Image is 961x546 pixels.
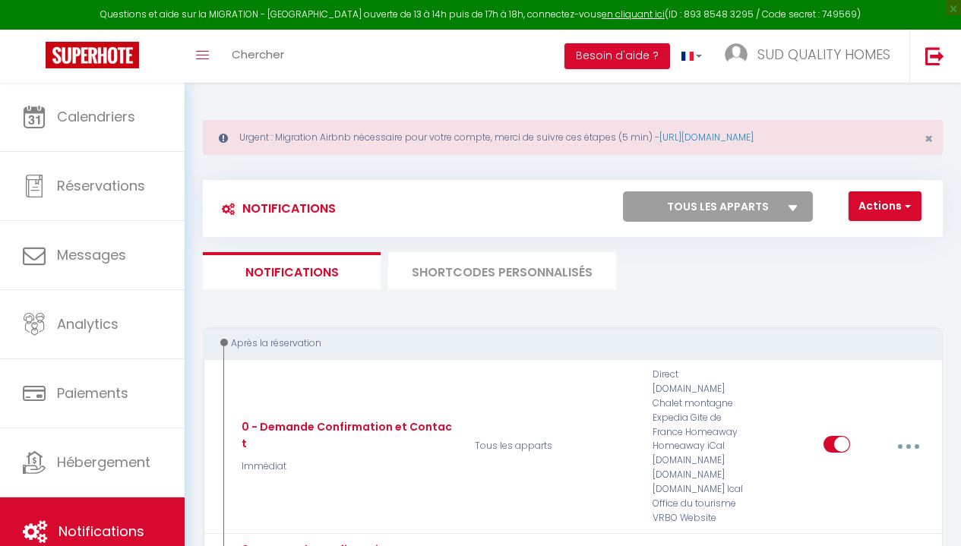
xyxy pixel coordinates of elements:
[757,45,890,64] span: SUD QUALITY HOMES
[659,131,754,144] a: [URL][DOMAIN_NAME]
[388,252,616,289] li: SHORTCODES PERSONNALISÉS
[57,383,128,402] span: Paiements
[564,43,670,69] button: Besoin d'aide ?
[46,42,139,68] img: Super Booking
[925,129,933,148] span: ×
[232,46,284,62] span: Chercher
[643,368,761,525] div: Direct [DOMAIN_NAME] Chalet montagne Expedia Gite de France Homeaway Homeaway iCal [DOMAIN_NAME] ...
[925,132,933,146] button: Close
[57,107,135,126] span: Calendriers
[57,176,145,195] span: Réservations
[203,120,943,155] div: Urgent : Migration Airbnb nécessaire pour votre compte, merci de suivre ces étapes (5 min) -
[465,368,643,525] p: Tous les apparts
[220,30,296,83] a: Chercher
[713,30,909,83] a: ... SUD QUALITY HOMES
[238,418,455,452] div: 0 - Demande Confirmation et Contact
[57,453,150,472] span: Hébergement
[58,522,144,541] span: Notifications
[849,191,921,222] button: Actions
[602,8,665,21] a: en cliquant ici
[217,336,915,351] div: Après la réservation
[214,191,336,226] h3: Notifications
[57,314,119,333] span: Analytics
[57,245,126,264] span: Messages
[925,46,944,65] img: logout
[203,252,381,289] li: Notifications
[897,482,961,546] iframe: LiveChat chat widget
[238,459,455,474] p: Immédiat
[725,43,748,66] img: ...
